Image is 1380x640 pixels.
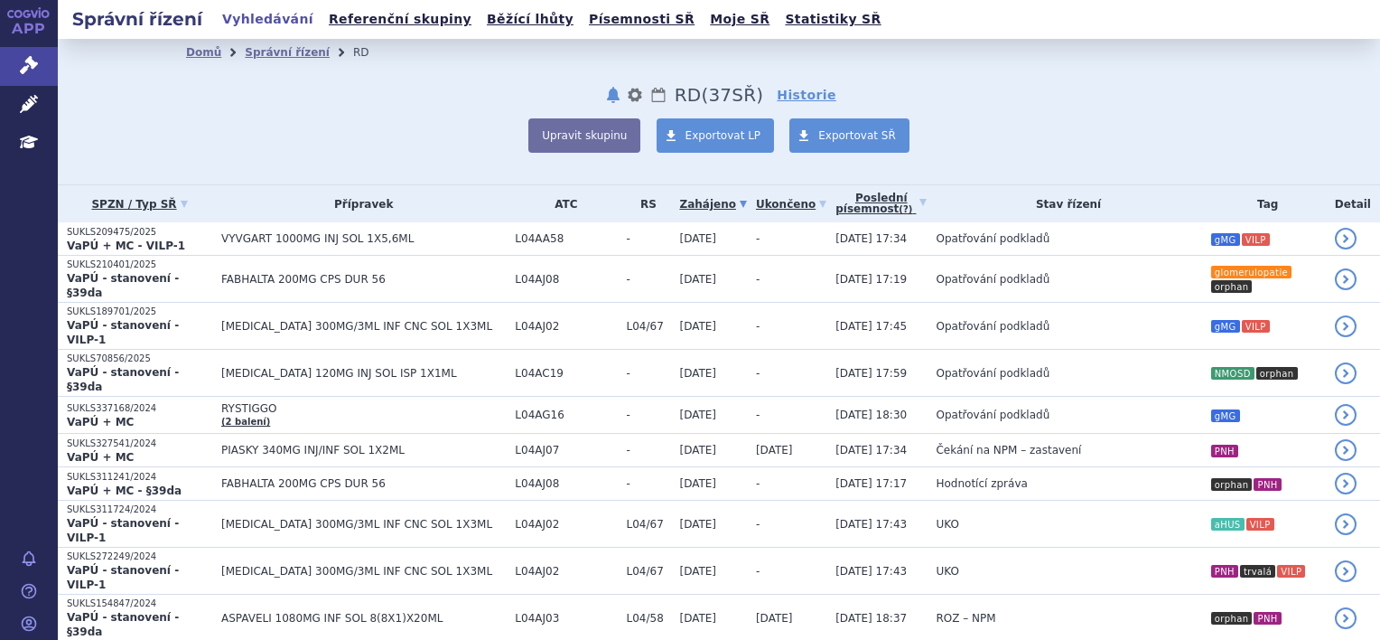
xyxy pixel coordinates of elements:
p: SUKLS189701/2025 [67,306,212,318]
span: [DATE] 17:45 [835,320,907,333]
span: [DATE] [679,273,716,286]
span: [DATE] 17:34 [835,232,907,245]
th: ATC [506,185,617,222]
span: [DATE] [679,367,716,380]
span: - [756,367,760,380]
i: VILP [1242,233,1270,246]
span: [DATE] [679,320,716,333]
a: detail [1335,362,1357,384]
span: Opatřování podkladů [936,367,1049,380]
a: Zahájeno [679,192,746,217]
span: L04AJ03 [515,612,617,625]
span: - [756,273,760,286]
a: detail [1335,607,1357,629]
span: PIASKY 340MG INJ/INF SOL 1X2ML [221,444,506,456]
span: [DATE] 17:34 [835,444,907,456]
span: [DATE] [756,444,793,456]
strong: VaPÚ + MC [67,416,134,428]
span: [DATE] 17:59 [835,367,907,380]
span: ASPAVELI 1080MG INF SOL 8(8X1)X20ML [221,612,506,625]
span: 37 [708,84,732,106]
span: Čekání na NPM – zastavení [936,444,1081,456]
span: L04AG16 [515,409,617,421]
span: - [627,232,671,245]
a: detail [1335,560,1357,582]
span: RYSTIGGO [221,402,506,415]
a: Písemnosti SŘ [583,7,700,32]
span: L04AJ02 [515,320,617,333]
a: Vyhledávání [217,7,319,32]
a: Referenční skupiny [323,7,477,32]
a: Statistiky SŘ [779,7,886,32]
span: L04AJ08 [515,273,617,286]
span: VYVGART 1000MG INJ SOL 1X5,6ML [221,232,506,245]
strong: VaPÚ - stanovení - VILP-1 [67,517,179,544]
a: detail [1335,404,1357,426]
a: Správní řízení [245,46,330,59]
i: VILP [1242,320,1270,333]
button: notifikace [604,84,622,106]
p: SUKLS327541/2024 [67,438,212,450]
strong: VaPÚ - stanovení - §39da [67,611,179,638]
span: Opatřování podkladů [936,273,1049,286]
span: ( SŘ) [701,84,763,106]
a: Lhůty [649,84,667,106]
strong: VaPÚ + MC - §39da [67,485,182,497]
i: VILP [1246,518,1274,531]
span: L04AA58 [515,232,617,245]
i: aHUS [1211,518,1245,531]
p: SUKLS70856/2025 [67,353,212,365]
span: [MEDICAL_DATA] 300MG/3ML INF CNC SOL 1X3ML [221,320,506,333]
p: SUKLS272249/2024 [67,551,212,563]
i: glomerulopatie [1211,266,1291,278]
a: detail [1335,315,1357,337]
strong: VaPÚ - stanovení - VILP-1 [67,564,179,591]
a: Exportovat LP [657,118,775,153]
a: (2 balení) [221,417,270,427]
span: - [756,565,760,578]
i: PNH [1254,612,1281,625]
span: Hodnotící zpráva [936,477,1027,490]
p: SUKLS210401/2025 [67,259,212,271]
span: [MEDICAL_DATA] 300MG/3ML INF CNC SOL 1X3ML [221,565,506,578]
span: - [756,232,760,245]
span: [DATE] [679,409,716,421]
abbr: (?) [899,204,912,215]
span: - [756,518,760,531]
h2: Správní řízení [58,6,217,32]
a: Moje SŘ [704,7,775,32]
strong: VaPÚ - stanovení - VILP-1 [67,319,179,346]
i: VILP [1277,565,1305,578]
span: [DATE] [679,232,716,245]
a: Exportovat SŘ [789,118,909,153]
i: orphan [1211,612,1253,625]
li: RD [353,39,393,66]
span: - [627,409,671,421]
a: Historie [777,86,836,104]
span: FABHALTA 200MG CPS DUR 56 [221,273,506,286]
span: [DATE] [679,518,716,531]
span: [DATE] 17:43 [835,565,907,578]
span: Opatřování podkladů [936,320,1049,333]
a: detail [1335,268,1357,290]
a: Poslednípísemnost(?) [835,185,927,222]
span: FABHALTA 200MG CPS DUR 56 [221,477,506,490]
a: Domů [186,46,221,59]
span: L04/67 [627,518,671,531]
strong: VaPÚ - stanovení - §39da [67,366,179,393]
a: detail [1335,228,1357,249]
a: detail [1335,513,1357,535]
span: [DATE] [679,612,716,625]
a: detail [1335,473,1357,494]
p: SUKLS311241/2024 [67,471,212,484]
p: SUKLS337168/2024 [67,402,212,415]
a: detail [1335,439,1357,461]
a: Ukončeno [756,192,826,217]
i: PNH [1254,478,1281,491]
span: [DATE] [679,444,716,456]
span: L04/67 [627,565,671,578]
a: Běžící lhůty [481,7,579,32]
span: UKO [936,565,958,578]
span: L04AJ08 [515,477,617,490]
span: L04/58 [627,612,671,625]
